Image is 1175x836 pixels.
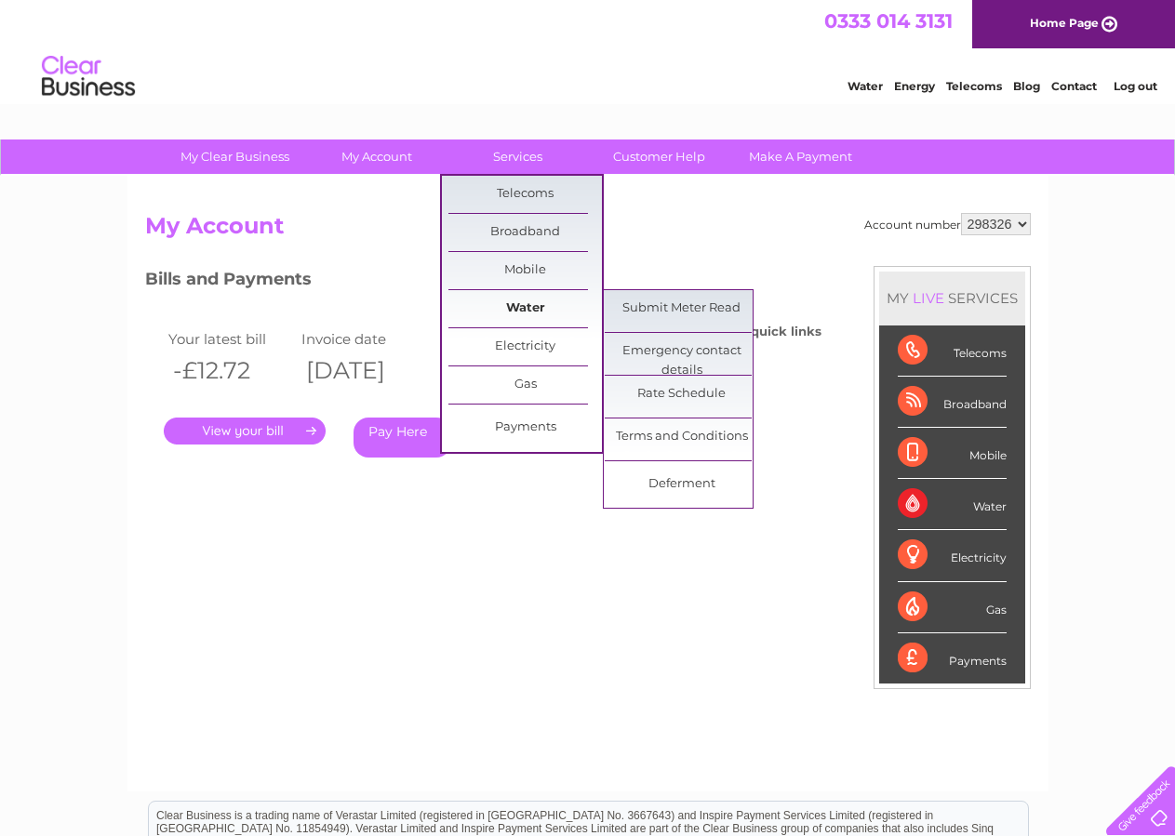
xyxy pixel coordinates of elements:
div: MY SERVICES [879,272,1025,325]
td: Invoice date [297,326,431,352]
a: . [164,418,326,445]
a: Terms and Conditions [605,418,758,456]
a: Blog [1013,79,1040,93]
a: Log out [1114,79,1157,93]
a: Contact [1051,79,1097,93]
a: Broadband [448,214,602,251]
div: Broadband [898,377,1007,428]
a: Mobile [448,252,602,289]
h2: My Account [145,213,1031,248]
th: [DATE] [297,352,431,390]
img: logo.png [41,48,136,105]
div: LIVE [909,289,948,307]
div: Gas [898,582,1007,633]
a: Deferment [605,466,758,503]
div: Electricity [898,530,1007,581]
a: Emergency contact details [605,333,758,370]
div: Payments [898,633,1007,683]
h3: Bills and Payments [145,266,821,299]
a: My Account [300,139,453,174]
a: Customer Help [582,139,736,174]
th: -£12.72 [164,352,298,390]
a: 0333 014 3131 [824,9,953,33]
a: My Clear Business [158,139,312,174]
a: Gas [448,366,602,404]
a: Rate Schedule [605,376,758,413]
a: Telecoms [946,79,1002,93]
a: Telecoms [448,176,602,213]
a: Water [448,290,602,327]
a: Energy [894,79,935,93]
a: Payments [448,409,602,446]
a: Services [441,139,594,174]
a: Submit Meter Read [605,290,758,327]
div: Account number [864,213,1031,235]
a: Electricity [448,328,602,365]
a: Water [848,79,883,93]
a: Pay Here [354,418,451,458]
div: Water [898,479,1007,530]
td: Your latest bill [164,326,298,352]
div: Clear Business is a trading name of Verastar Limited (registered in [GEOGRAPHIC_DATA] No. 3667643... [149,10,1028,90]
a: Make A Payment [724,139,877,174]
div: Mobile [898,428,1007,479]
div: Telecoms [898,325,1007,377]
